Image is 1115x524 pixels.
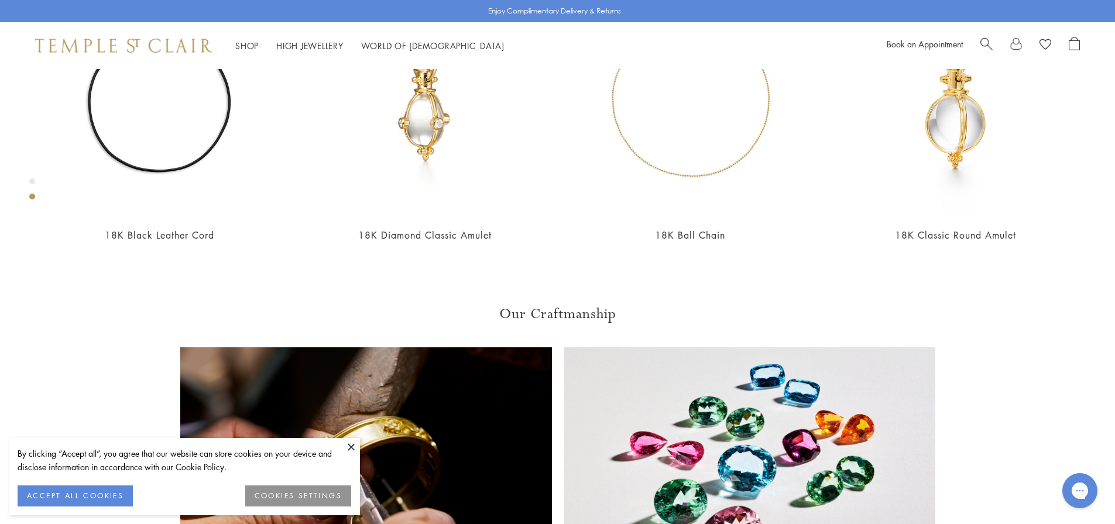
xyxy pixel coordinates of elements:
[655,229,725,242] a: 18K Ball Chain
[887,38,963,50] a: Book an Appointment
[235,39,505,53] nav: Main navigation
[18,447,351,474] div: By clicking “Accept all”, you agree that our website can store cookies on your device and disclos...
[18,485,133,506] button: ACCEPT ALL COOKIES
[105,229,214,242] a: 18K Black Leather Cord
[361,40,505,51] a: World of [DEMOGRAPHIC_DATA]World of [DEMOGRAPHIC_DATA]
[180,305,935,323] h3: Our Craftmanship
[35,39,212,53] img: Temple St. Clair
[1056,469,1103,512] iframe: Gorgias live chat messenger
[980,37,993,54] a: Search
[488,5,621,17] p: Enjoy Complimentary Delivery & Returns
[895,229,1016,242] a: 18K Classic Round Amulet
[1039,37,1051,54] a: View Wishlist
[358,229,492,242] a: 18K Diamond Classic Amulet
[1069,37,1080,54] a: Open Shopping Bag
[276,40,344,51] a: High JewelleryHigh Jewellery
[245,485,351,506] button: COOKIES SETTINGS
[235,40,259,51] a: ShopShop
